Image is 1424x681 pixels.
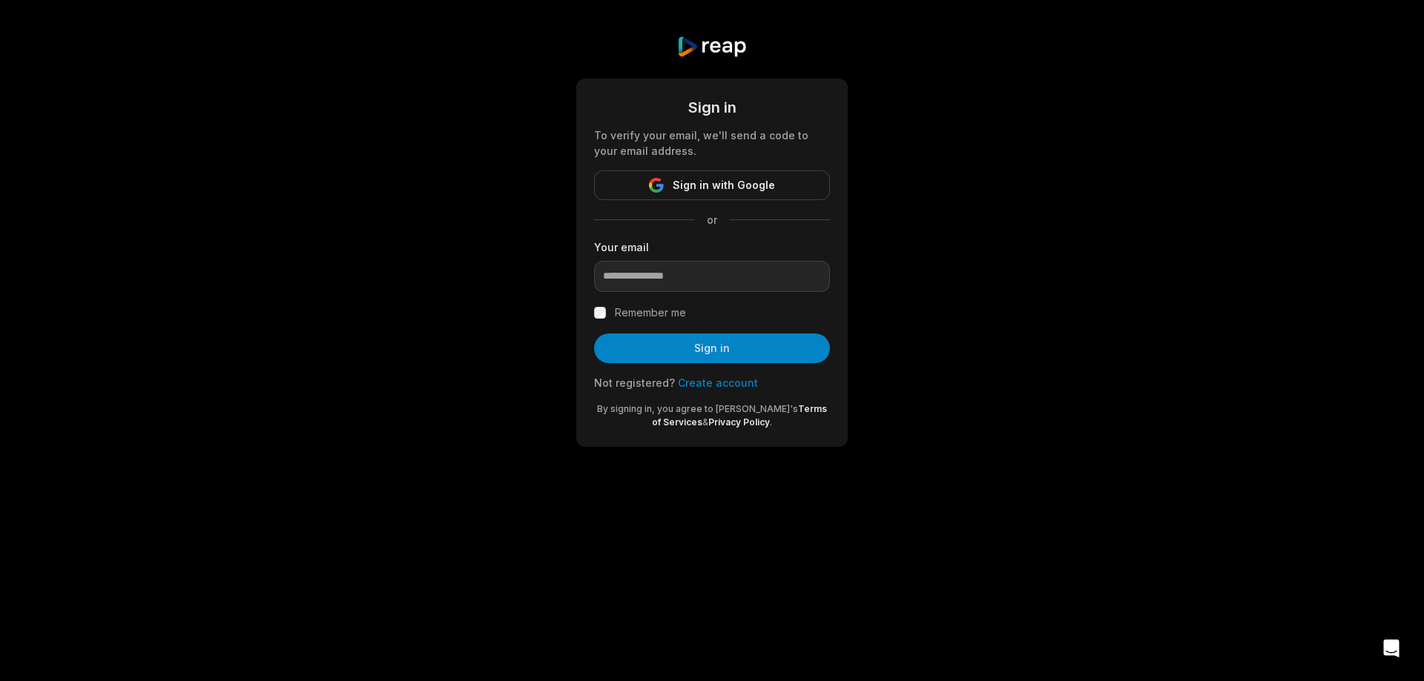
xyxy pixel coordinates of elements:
span: Not registered? [594,376,675,389]
span: . [770,416,772,428]
a: Create account [678,376,758,389]
div: To verify your email, we'll send a code to your email address. [594,127,830,159]
span: or [695,212,729,227]
label: Remember me [615,304,686,322]
div: Sign in [594,96,830,119]
button: Sign in with Google [594,170,830,200]
span: By signing in, you agree to [PERSON_NAME]'s [597,403,798,414]
img: reap [676,36,747,58]
a: Terms of Services [652,403,827,428]
button: Sign in [594,333,830,363]
div: Open Intercom Messenger [1374,631,1409,666]
span: & [702,416,708,428]
label: Your email [594,239,830,255]
a: Privacy Policy [708,416,770,428]
span: Sign in with Google [673,176,775,194]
